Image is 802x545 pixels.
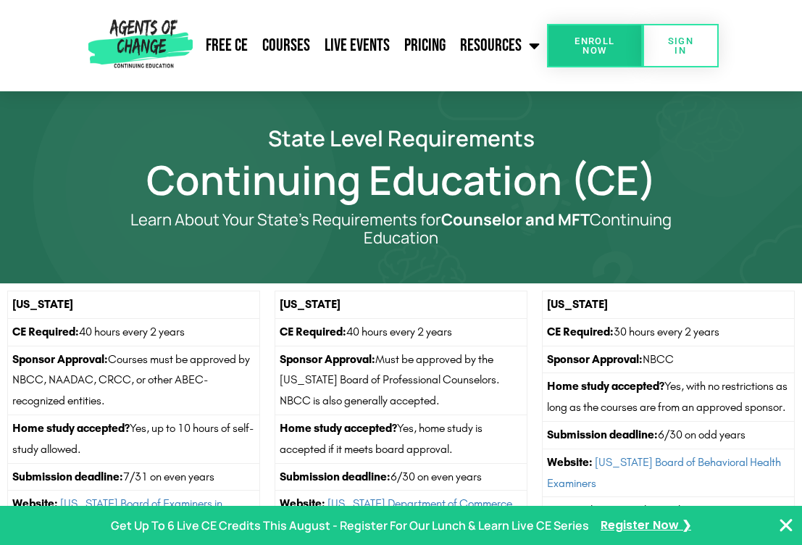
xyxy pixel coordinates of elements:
strong: Website: [12,496,58,510]
strong: Submission deadline: [12,470,123,483]
td: Yes, up to 10 hours of self-study allowed. [8,415,260,463]
strong: Website: [547,455,593,469]
a: [US_STATE] Board of Behavioral Health Examiners [547,455,781,490]
strong: Submission deadline: [547,428,658,441]
h2: State Level Requirements [36,128,766,149]
span: SIGN IN [666,36,696,55]
td: 6/30 on odd years [542,421,794,449]
a: Courses [255,28,317,64]
strong: CE Required: [280,325,346,338]
strong: [US_STATE] [547,297,608,311]
td: Yes, with no restrictions as long as the courses are from an approved sponsor. [542,373,794,422]
strong: [US_STATE] [12,297,73,311]
td: 30 hours every 2 years [542,318,794,346]
a: SIGN IN [643,24,719,67]
p: Get Up To 6 Live CE Credits This August - Register For Our Lunch & Learn Live CE Series [111,515,589,536]
strong: [US_STATE] [280,297,341,311]
strong: Website: [280,496,325,510]
strong: Sponsor Approval: [547,352,643,366]
a: Free CE [199,28,255,64]
td: 40 hours every 2 years [8,318,260,346]
nav: Menu [198,28,547,64]
strong: CE Required: [547,325,614,338]
span: Enroll Now [570,36,619,55]
strong: Home study accepted? [280,421,397,435]
td: 7/31 on even years [8,463,260,491]
a: Resources [453,28,547,64]
td: Must be approved by the [US_STATE] Board of Professional Counselors. NBCC is also generally accep... [275,346,527,415]
strong: Submission deadline: [280,470,390,483]
td: Yes, home study is accepted if it meets board approval. [275,415,527,463]
a: Pricing [397,28,453,64]
b: Counselor and MFT [441,209,590,230]
strong: Notes: [547,503,582,517]
h1: Continuing Education (CE) [36,163,766,196]
strong: Home study accepted? [12,421,130,435]
a: Live Events [317,28,397,64]
strong: Sponsor Approval: [12,352,108,366]
strong: Sponsor Approval: [280,352,375,366]
button: Close Banner [777,517,795,534]
td: Courses must be approved by NBCC, NAADAC, CRCC, or other ABEC-recognized entities. [8,346,260,415]
p: Learn About Your State’s Requirements for Continuing Education [94,211,708,247]
a: [US_STATE] Board of Examiners in Counseling [12,496,222,531]
a: Enroll Now [547,24,643,67]
a: Register Now ❯ [601,515,691,536]
p: 3 hours must be in ethics. [547,500,790,521]
strong: Home study accepted? [547,379,664,393]
a: [US_STATE] Department of Commerce, Community, and Economic Development [280,496,515,531]
td: 6/30 on even years [275,463,527,491]
strong: CE Required: [12,325,79,338]
td: NBCC [542,346,794,373]
td: 40 hours every 2 years [275,318,527,346]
